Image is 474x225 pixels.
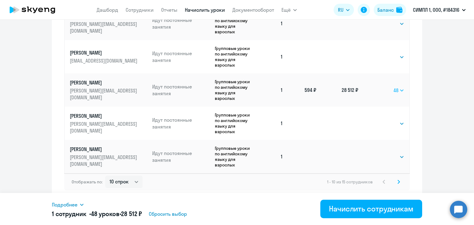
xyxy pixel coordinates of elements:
[70,49,139,56] p: [PERSON_NAME]
[215,145,256,168] p: Групповые уроки по английскому языку для взрослых
[316,73,358,107] td: 28 512 ₽
[126,7,154,13] a: Сотрудники
[70,57,139,64] p: [EMAIL_ADDRESS][DOMAIN_NAME]
[149,210,187,218] span: Сбросить выбор
[70,154,139,167] p: [PERSON_NAME][EMAIL_ADDRESS][DOMAIN_NAME]
[121,210,142,218] span: 28 512 ₽
[320,200,422,218] button: Начислить сотрудникам
[377,6,394,14] div: Баланс
[410,2,469,17] button: СИМПЛ 1, ООО, #184316
[215,12,256,35] p: Групповые уроки по английскому языку для взрослых
[152,150,210,163] p: Идут постоянные занятия
[70,112,139,119] p: [PERSON_NAME]
[152,83,210,97] p: Идут постоянные занятия
[185,7,225,13] a: Начислить уроки
[91,210,119,218] span: 48 уроков
[215,79,256,101] p: Групповые уроки по английскому языку для взрослых
[52,210,142,218] h5: 1 сотрудник • •
[288,73,316,107] td: 594 ₽
[329,204,414,214] div: Начислить сотрудникам
[281,6,291,14] span: Ещё
[256,107,288,140] td: 1
[413,6,459,14] p: СИМПЛ 1, ООО, #184316
[70,79,147,101] a: [PERSON_NAME][PERSON_NAME][EMAIL_ADDRESS][DOMAIN_NAME]
[70,49,147,64] a: [PERSON_NAME][EMAIL_ADDRESS][DOMAIN_NAME]
[72,179,103,185] span: Отображать по:
[70,146,147,167] a: [PERSON_NAME][PERSON_NAME][EMAIL_ADDRESS][DOMAIN_NAME]
[256,73,288,107] td: 1
[97,7,118,13] a: Дашборд
[52,201,77,208] span: Подробнее
[70,21,139,34] p: [PERSON_NAME][EMAIL_ADDRESS][DOMAIN_NAME]
[70,13,147,34] a: [PERSON_NAME][EMAIL_ADDRESS][DOMAIN_NAME]
[215,46,256,68] p: Групповые уроки по английскому языку для взрослых
[152,17,210,30] p: Идут постоянные занятия
[256,40,288,73] td: 1
[161,7,177,13] a: Отчеты
[396,7,402,13] img: balance
[256,7,288,40] td: 1
[70,87,139,101] p: [PERSON_NAME][EMAIL_ADDRESS][DOMAIN_NAME]
[70,121,139,134] p: [PERSON_NAME][EMAIL_ADDRESS][DOMAIN_NAME]
[70,79,139,86] p: [PERSON_NAME]
[215,112,256,134] p: Групповые уроки по английскому языку для взрослых
[256,140,288,173] td: 1
[152,117,210,130] p: Идут постоянные занятия
[281,4,297,16] button: Ещё
[327,179,373,185] span: 1 - 10 из 15 сотрудников
[334,4,354,16] button: RU
[70,146,139,153] p: [PERSON_NAME]
[232,7,274,13] a: Документооборот
[70,112,147,134] a: [PERSON_NAME][PERSON_NAME][EMAIL_ADDRESS][DOMAIN_NAME]
[338,6,343,14] span: RU
[374,4,406,16] button: Балансbalance
[152,50,210,63] p: Идут постоянные занятия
